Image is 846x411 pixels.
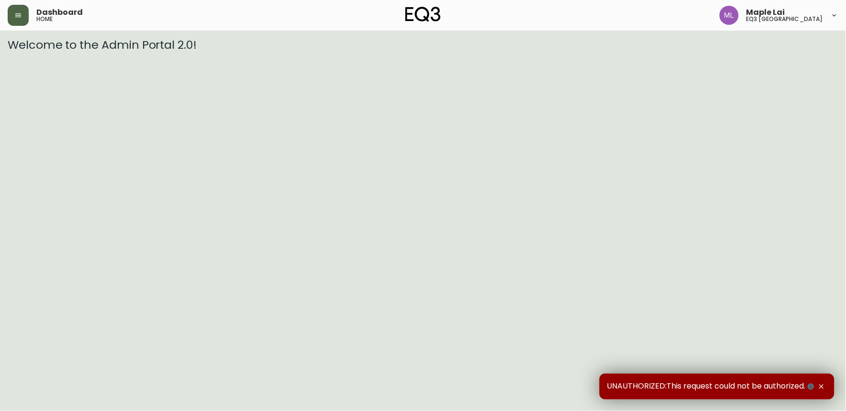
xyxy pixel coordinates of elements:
[8,38,838,52] h3: Welcome to the Admin Portal 2.0!
[746,16,823,22] h5: eq3 [GEOGRAPHIC_DATA]
[746,9,785,16] span: Maple Lai
[36,9,83,16] span: Dashboard
[720,6,739,25] img: 61e28cffcf8cc9f4e300d877dd684943
[405,7,441,22] img: logo
[36,16,53,22] h5: home
[607,381,816,392] span: UNAUTHORIZED:This request could not be authorized.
